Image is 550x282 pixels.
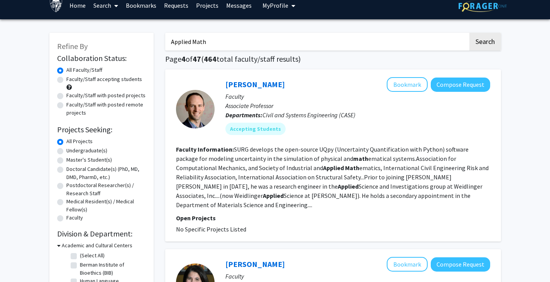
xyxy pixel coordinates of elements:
p: Open Projects [176,213,490,223]
span: Refine By [57,41,88,51]
span: 464 [204,54,217,64]
label: Faculty/Staff with posted projects [66,91,146,100]
h2: Division & Department: [57,229,146,238]
a: [PERSON_NAME] [225,79,285,89]
button: Compose Request to Michael Shields [431,78,490,92]
label: Medical Resident(s) / Medical Fellow(s) [66,198,146,214]
b: Applied [338,182,359,190]
label: Doctoral Candidate(s) (PhD, MD, DMD, PharmD, etc.) [66,165,146,181]
h2: Collaboration Status: [57,54,146,63]
span: 47 [193,54,201,64]
label: Undergraduate(s) [66,147,107,155]
label: Master's Student(s) [66,156,112,164]
button: Add Tamara Marder to Bookmarks [387,257,428,272]
a: [PERSON_NAME] [225,259,285,269]
p: Faculty [225,92,490,101]
b: Faculty Information: [176,145,234,153]
label: Berman Institute of Bioethics (BIB) [80,261,144,277]
b: Applied [263,192,284,199]
mat-chip: Accepting Students [225,123,286,135]
b: math [353,155,368,162]
span: Civil and Systems Engineering (CASE) [262,111,355,119]
b: Math [345,164,359,172]
h2: Projects Seeking: [57,125,146,134]
span: My Profile [262,2,288,9]
p: Faculty [225,272,490,281]
input: Search Keywords [165,33,468,51]
span: No Specific Projects Listed [176,225,246,233]
label: Faculty/Staff accepting students [66,75,142,83]
h1: Page of ( total faculty/staff results) [165,54,501,64]
p: Associate Professor [225,101,490,110]
h3: Academic and Cultural Centers [62,241,132,250]
label: Faculty [66,214,83,222]
button: Search [469,33,501,51]
button: Compose Request to Tamara Marder [431,257,490,272]
label: All Faculty/Staff [66,66,102,74]
b: Applied [323,164,344,172]
label: (Select All) [80,252,105,260]
b: Departments: [225,111,262,119]
label: All Projects [66,137,93,145]
iframe: Chat [6,247,33,276]
fg-read-more: SURG develops the open-source UQpy (Uncertainty Quantification with Python) software package for ... [176,145,489,209]
button: Add Michael Shields to Bookmarks [387,77,428,92]
label: Postdoctoral Researcher(s) / Research Staff [66,181,146,198]
span: 4 [181,54,186,64]
label: Faculty/Staff with posted remote projects [66,101,146,117]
